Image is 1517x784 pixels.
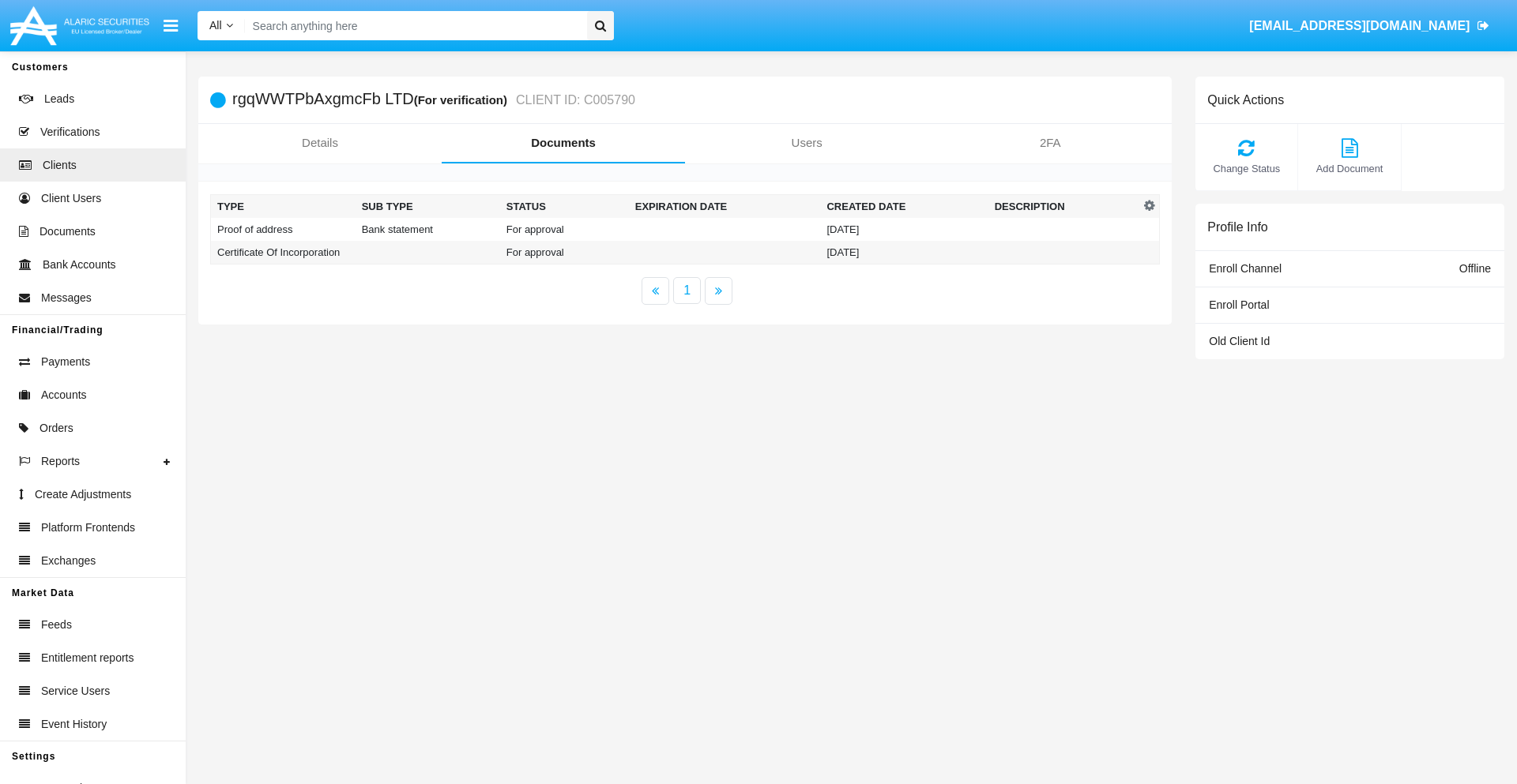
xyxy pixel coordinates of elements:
span: Add Document [1306,161,1392,176]
th: Description [988,195,1140,219]
th: Expiration date [629,195,821,219]
span: Leads [44,91,74,107]
td: [DATE] [820,241,988,264]
th: Type [211,195,356,219]
span: All [209,19,222,32]
span: Create Adjustments [35,486,131,503]
span: [EMAIL_ADDRESS][DOMAIN_NAME] [1249,19,1470,32]
h6: Profile Info [1207,219,1267,234]
a: All [198,17,245,34]
span: Service Users [41,683,110,700]
div: (For verification) [414,91,512,109]
td: [DATE] [820,218,988,241]
span: Feeds [41,617,72,633]
a: Documents [442,124,685,162]
a: [EMAIL_ADDRESS][DOMAIN_NAME] [1242,4,1497,48]
a: Users [685,124,928,162]
a: Details [198,124,442,162]
span: Client Users [41,190,101,207]
span: Orders [40,420,73,437]
span: Event History [41,716,107,733]
nav: paginator [198,277,1172,305]
span: Offline [1459,262,1491,275]
span: Bank Accounts [43,257,116,273]
span: Enroll Portal [1209,298,1269,311]
span: Platform Frontends [41,520,135,536]
span: Entitlement reports [41,650,134,666]
span: Old Client Id [1209,335,1270,347]
h5: rgqWWTPbAxgmcFb LTD [232,91,635,109]
td: Certificate Of Incorporation [211,241,356,264]
span: Accounts [41,387,87,403]
a: 2FA [928,124,1172,162]
th: Sub Type [356,195,500,219]
input: Search [245,11,582,40]
h6: Quick Actions [1207,92,1284,107]
td: For approval [500,218,629,241]
span: Documents [40,223,96,240]
th: Status [500,195,629,219]
th: Created Date [820,195,988,219]
span: Clients [43,157,77,174]
td: For approval [500,241,629,264]
td: Proof of address [211,218,356,241]
img: Logo image [8,2,152,49]
span: Reports [41,453,80,470]
span: Messages [41,290,92,306]
span: Verifications [40,124,100,141]
td: Bank statement [356,218,500,241]
small: CLIENT ID: C005790 [512,94,635,107]
span: Payments [41,354,90,370]
span: Exchanges [41,553,96,569]
span: Enroll Channel [1209,262,1282,275]
span: Change Status [1203,161,1289,176]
